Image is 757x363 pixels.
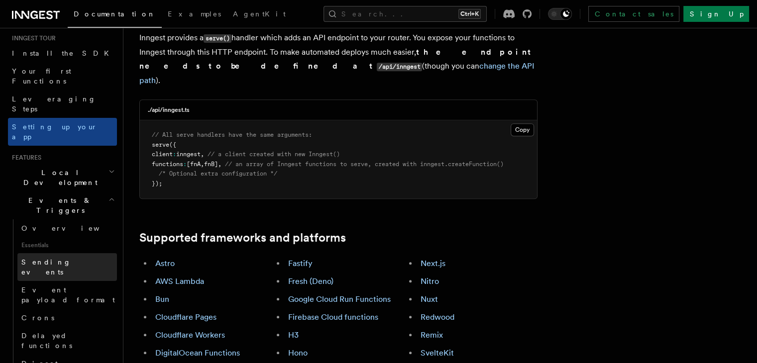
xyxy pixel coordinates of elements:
span: /* Optional extra configuration */ [159,170,277,177]
span: Overview [21,224,124,232]
a: Documentation [68,3,162,28]
span: Delayed functions [21,332,72,350]
a: Fresh (Deno) [288,276,333,286]
a: Google Cloud Run Functions [288,294,391,304]
a: SvelteKit [421,348,454,358]
a: Overview [17,219,117,237]
span: Features [8,154,41,162]
a: Cloudflare Workers [155,330,225,340]
span: , [201,151,204,158]
span: // a client created with new Inngest() [208,151,340,158]
a: Examples [162,3,227,27]
a: Install the SDK [8,44,117,62]
span: Examples [168,10,221,18]
span: Crons [21,314,54,322]
span: Essentials [17,237,117,253]
kbd: Ctrl+K [458,9,481,19]
span: Event payload format [21,286,115,304]
a: H3 [288,330,299,340]
span: Sending events [21,258,71,276]
span: Events & Triggers [8,195,108,215]
span: : [173,151,176,158]
span: serve [152,141,169,148]
span: client [152,151,173,158]
span: // All serve handlers have the same arguments: [152,131,312,138]
p: Inngest provides a handler which adds an API endpoint to your router. You expose your functions t... [139,31,538,88]
span: [fnA [187,161,201,168]
span: Leveraging Steps [12,95,96,113]
span: inngest [176,151,201,158]
a: Nitro [421,276,439,286]
button: Search...Ctrl+K [324,6,487,22]
span: : [183,161,187,168]
span: Your first Functions [12,67,71,85]
span: ({ [169,141,176,148]
button: Toggle dark mode [548,8,572,20]
span: Documentation [74,10,156,18]
span: , [218,161,221,168]
span: }); [152,180,162,187]
a: DigitalOcean Functions [155,348,240,358]
code: /api/inngest [377,63,422,71]
a: Leveraging Steps [8,90,117,118]
span: fnB] [204,161,218,168]
a: Supported frameworks and platforms [139,231,346,245]
a: Your first Functions [8,62,117,90]
a: Delayed functions [17,327,117,355]
a: Redwood [421,312,454,322]
a: Nuxt [421,294,438,304]
span: Setting up your app [12,123,98,141]
a: Crons [17,309,117,327]
a: Event payload format [17,281,117,309]
a: AWS Lambda [155,276,204,286]
span: Inngest tour [8,34,56,42]
a: Fastify [288,259,313,268]
button: Local Development [8,164,117,191]
a: Contact sales [588,6,679,22]
a: Firebase Cloud functions [288,312,378,322]
a: Remix [421,330,443,340]
span: , [201,161,204,168]
button: Events & Triggers [8,191,117,219]
a: Cloudflare Pages [155,312,216,322]
span: Local Development [8,168,108,187]
span: Install the SDK [12,49,115,57]
a: Sign Up [683,6,749,22]
a: AgentKit [227,3,292,27]
code: serve() [204,34,231,43]
button: Copy [511,123,534,136]
h3: ./api/inngest.ts [148,106,190,114]
a: Setting up your app [8,118,117,146]
span: // an array of Inngest functions to serve, created with inngest.createFunction() [225,161,504,168]
a: Bun [155,294,169,304]
span: AgentKit [233,10,286,18]
a: Astro [155,259,175,268]
span: functions [152,161,183,168]
a: Next.js [421,259,445,268]
a: Hono [288,348,308,358]
a: Sending events [17,253,117,281]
